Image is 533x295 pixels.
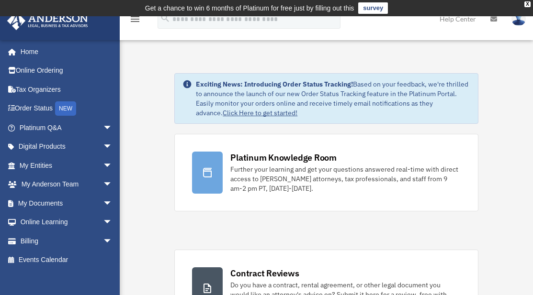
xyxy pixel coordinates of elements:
a: Platinum Knowledge Room Further your learning and get your questions answered real-time with dire... [174,134,478,211]
span: arrow_drop_down [103,118,122,138]
div: Further your learning and get your questions answered real-time with direct access to [PERSON_NAM... [230,164,460,193]
img: Anderson Advisors Platinum Portal [4,11,91,30]
a: Online Ordering [7,61,127,80]
a: My Anderson Teamarrow_drop_down [7,175,127,194]
a: Events Calendar [7,251,127,270]
div: Based on your feedback, we're thrilled to announce the launch of our new Order Status Tracking fe... [196,79,470,118]
a: Click Here to get started! [223,109,297,117]
a: My Documentsarrow_drop_down [7,194,127,213]
a: Online Learningarrow_drop_down [7,213,127,232]
span: arrow_drop_down [103,156,122,175]
a: Tax Organizers [7,80,127,99]
a: Platinum Q&Aarrow_drop_down [7,118,127,137]
div: NEW [55,101,76,116]
a: Billingarrow_drop_down [7,231,127,251]
span: arrow_drop_down [103,175,122,195]
span: arrow_drop_down [103,231,122,251]
div: Contract Reviews [230,267,299,279]
span: arrow_drop_down [103,213,122,232]
a: Home [7,42,122,61]
img: User Pic [511,12,526,26]
i: search [160,13,170,23]
strong: Exciting News: Introducing Order Status Tracking! [196,80,353,88]
a: Order StatusNEW [7,99,127,119]
div: Platinum Knowledge Room [230,152,337,164]
span: arrow_drop_down [103,137,122,157]
span: arrow_drop_down [103,194,122,213]
i: menu [129,13,141,25]
div: Get a chance to win 6 months of Platinum for free just by filling out this [145,2,354,14]
a: survey [358,2,388,14]
a: My Entitiesarrow_drop_down [7,156,127,175]
a: Digital Productsarrow_drop_down [7,137,127,156]
div: close [524,1,531,7]
a: menu [129,17,141,25]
